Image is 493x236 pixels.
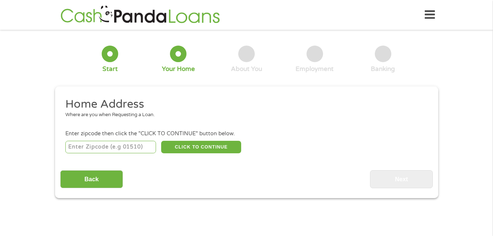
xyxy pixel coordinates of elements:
[296,65,334,73] div: Employment
[370,170,433,188] input: Next
[102,65,118,73] div: Start
[60,170,123,188] input: Back
[65,111,422,119] div: Where are you when Requesting a Loan.
[65,97,422,112] h2: Home Address
[58,4,222,25] img: GetLoanNow Logo
[371,65,395,73] div: Banking
[65,130,427,138] div: Enter zipcode then click the "CLICK TO CONTINUE" button below.
[231,65,262,73] div: About You
[161,141,241,153] button: CLICK TO CONTINUE
[65,141,156,153] input: Enter Zipcode (e.g 01510)
[162,65,195,73] div: Your Home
